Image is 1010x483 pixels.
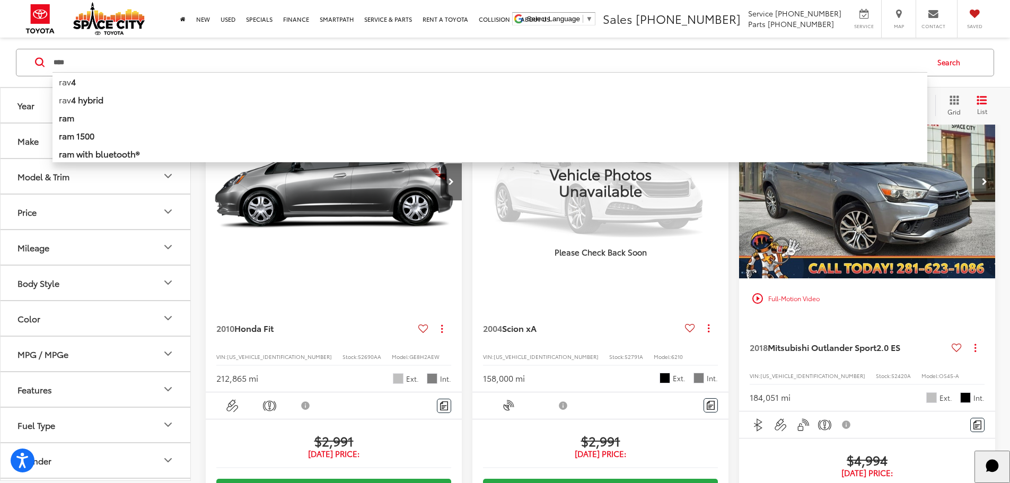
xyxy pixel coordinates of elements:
[586,15,593,23] span: ▼
[17,100,34,110] div: Year
[1,372,191,406] button: FeaturesFeatures
[59,111,74,123] b: ram
[704,398,718,412] button: Comments
[748,8,773,19] span: Service
[17,277,59,287] div: Body Style
[796,418,810,432] img: Keyless Entry
[939,372,959,380] span: OS45-A
[969,94,995,116] button: List View
[768,341,876,353] span: Mitsubishi Outlander Sport
[927,49,976,75] button: Search
[358,353,381,361] span: 52690AA
[960,392,971,403] span: Black
[876,372,891,380] span: Stock:
[59,147,139,159] b: ram with bluetooth®
[483,449,718,459] span: [DATE] Price:
[162,383,174,396] div: Features
[441,163,462,200] button: Next image
[342,353,358,361] span: Stock:
[17,206,37,216] div: Price
[818,418,831,432] img: Emergency Brake Assist
[216,322,414,334] a: 2010Honda Fit
[921,23,945,30] span: Contact
[216,372,258,384] div: 212,865 mi
[973,420,982,429] img: Comments
[52,90,927,108] li: rav
[768,19,834,29] span: [PHONE_NUMBER]
[673,373,686,383] span: Ext.
[750,341,768,353] span: 2018
[234,322,274,334] span: Honda Fit
[527,15,593,23] a: Select Language​
[433,319,451,338] button: Actions
[921,372,939,380] span: Model:
[17,348,68,358] div: MPG / MPGe
[162,418,174,431] div: Fuel Type
[162,312,174,324] div: Color
[963,23,986,30] span: Saved
[226,399,239,412] img: Aux Input
[974,163,995,200] button: Next image
[939,393,952,403] span: Ext.
[660,373,670,383] span: Black Sand Pearl
[708,324,709,332] span: dropdown dots
[739,86,996,279] img: 2018 Mitsubishi Outlander Sport 2.0 ES 4x2
[205,86,463,278] a: 2010 Honda Fit Base FWD2010 Honda Fit Base FWD2010 Honda Fit Base FWD2010 Honda Fit Base FWD
[947,107,961,116] span: Grid
[1,194,191,229] button: PricePrice
[162,276,174,289] div: Body Style
[750,372,760,380] span: VIN:
[752,418,765,432] img: Bluetooth®
[750,452,985,468] span: $4,994
[17,171,69,181] div: Model & Trim
[494,353,599,361] span: [US_VEHICLE_IDENTIFICATION_NUMBER]
[427,373,437,384] span: Gray
[693,373,704,383] span: Dark Charcoal
[52,49,927,75] form: Search by Make, Model, or Keyword
[17,313,40,323] div: Color
[483,322,502,334] span: 2004
[472,86,728,278] img: Vehicle Photos Unavailable Please Check Back Soon
[216,322,234,334] span: 2010
[263,399,276,412] img: Emergency Brake Assist
[437,399,451,413] button: Comments
[440,374,451,384] span: Int.
[71,93,103,105] b: 4 hybrid
[838,414,856,436] button: View Disclaimer
[748,19,766,29] span: Parts
[216,433,451,449] span: $2,991
[162,347,174,360] div: MPG / MPGe
[73,2,145,35] img: Space City Toyota
[205,86,463,278] div: 2010 Honda Fit Base 0
[538,394,589,417] button: View Disclaimer
[979,452,1006,480] svg: Start Chat
[1,123,191,157] button: MakeMake
[935,94,969,116] button: Grid View
[59,129,94,141] b: ram 1500
[527,15,580,23] span: Select Language
[671,353,683,361] span: 6210
[977,106,987,115] span: List
[739,86,996,278] div: 2018 Mitsubishi Outlander Sport 2.0 ES 0
[774,418,787,432] img: Aux Input
[1,159,191,193] button: Model & TrimModel & Trim
[17,419,55,429] div: Fuel Type
[1,407,191,442] button: Fuel TypeFuel Type
[1,443,191,477] button: CylinderCylinder
[750,468,985,478] span: [DATE] Price:
[17,384,52,394] div: Features
[162,241,174,253] div: Mileage
[392,353,409,361] span: Model:
[609,353,625,361] span: Stock:
[1,230,191,264] button: MileageMileage
[162,205,174,218] div: Price
[707,401,715,410] img: Comments
[625,353,643,361] span: 52791A
[483,353,494,361] span: VIN:
[216,353,227,361] span: VIN:
[17,242,49,252] div: Mileage
[1,265,191,300] button: Body StyleBody Style
[707,373,718,383] span: Int.
[654,353,671,361] span: Model:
